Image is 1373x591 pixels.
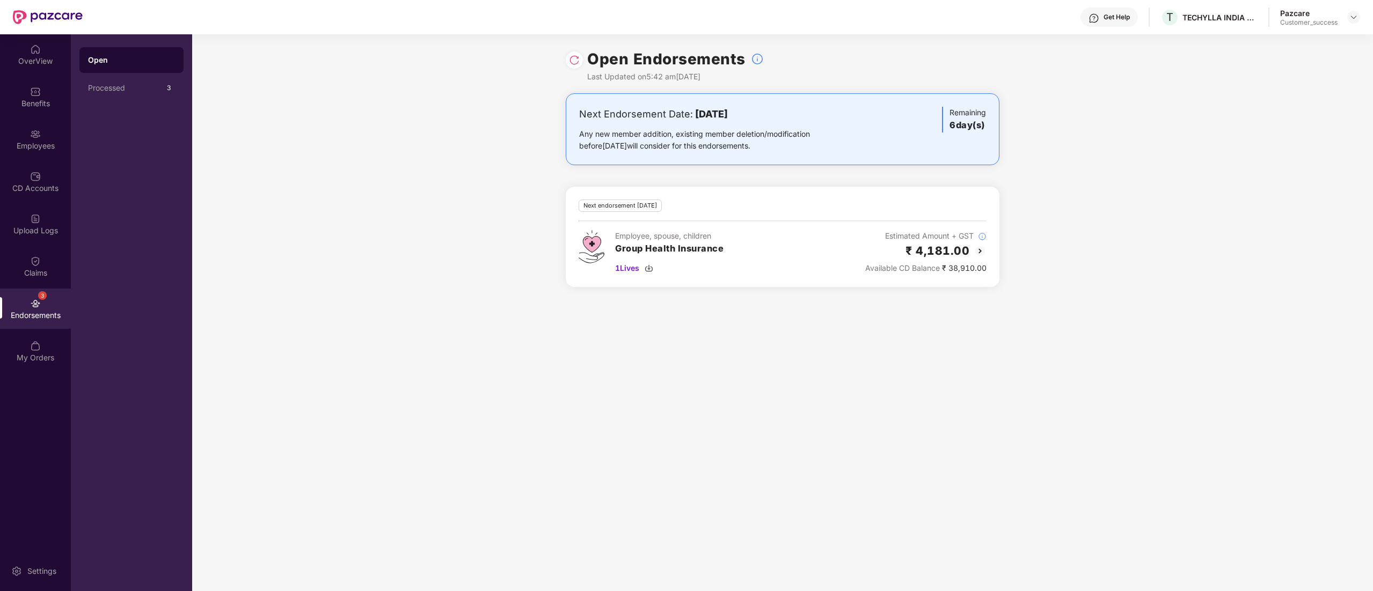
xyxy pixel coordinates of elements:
h2: ₹ 4,181.00 [905,242,969,260]
h3: Group Health Insurance [615,242,724,256]
div: Pazcare [1280,8,1338,18]
img: svg+xml;base64,PHN2ZyBpZD0iQ0RfQWNjb3VudHMiIGRhdGEtbmFtZT0iQ0QgQWNjb3VudHMiIHhtbG5zPSJodHRwOi8vd3... [30,171,41,182]
div: Last Updated on 5:42 am[DATE] [587,71,764,83]
img: svg+xml;base64,PHN2ZyBpZD0iVXBsb2FkX0xvZ3MiIGRhdGEtbmFtZT0iVXBsb2FkIExvZ3MiIHhtbG5zPSJodHRwOi8vd3... [30,213,41,224]
div: Customer_success [1280,18,1338,27]
img: svg+xml;base64,PHN2ZyBpZD0iTXlfT3JkZXJzIiBkYXRhLW5hbWU9Ik15IE9yZGVycyIgeG1sbnM9Imh0dHA6Ly93d3cudz... [30,341,41,351]
div: Any new member addition, existing member deletion/modification before [DATE] will consider for th... [579,128,844,152]
div: TECHYLLA INDIA PRIVATE LIMITED [1182,12,1258,23]
span: T [1166,11,1173,24]
div: 3 [162,82,175,94]
img: New Pazcare Logo [13,10,83,24]
img: svg+xml;base64,PHN2ZyBpZD0iQmVuZWZpdHMiIHhtbG5zPSJodHRwOi8vd3d3LnczLm9yZy8yMDAwL3N2ZyIgd2lkdGg9Ij... [30,86,41,97]
div: Processed [88,84,162,92]
div: ₹ 38,910.00 [865,262,987,274]
img: svg+xml;base64,PHN2ZyBpZD0iU2V0dGluZy0yMHgyMCIgeG1sbnM9Imh0dHA6Ly93d3cudzMub3JnLzIwMDAvc3ZnIiB3aW... [11,566,22,577]
img: svg+xml;base64,PHN2ZyB4bWxucz0iaHR0cDovL3d3dy53My5vcmcvMjAwMC9zdmciIHdpZHRoPSI0Ny43MTQiIGhlaWdodD... [579,230,604,263]
div: Next Endorsement Date: [579,107,844,122]
span: Available CD Balance [865,263,940,272]
div: Estimated Amount + GST [865,230,987,242]
h1: Open Endorsements [587,47,746,71]
div: Get Help [1104,13,1130,21]
h3: 6 day(s) [950,119,986,132]
b: [DATE] [695,108,728,120]
img: svg+xml;base64,PHN2ZyBpZD0iRW5kb3JzZW1lbnRzIiB4bWxucz0iaHR0cDovL3d3dy53My5vcmcvMjAwMC9zdmciIHdpZH... [30,298,41,309]
div: Employee, spouse, children [615,230,724,242]
img: svg+xml;base64,PHN2ZyBpZD0iQmFjay0yMHgyMCIgeG1sbnM9Imh0dHA6Ly93d3cudzMub3JnLzIwMDAvc3ZnIiB3aWR0aD... [974,245,987,257]
div: Remaining [942,107,986,132]
img: svg+xml;base64,PHN2ZyBpZD0iSW5mb18tXzMyeDMyIiBkYXRhLW5hbWU9IkluZm8gLSAzMngzMiIgeG1sbnM9Imh0dHA6Ly... [751,53,764,65]
img: svg+xml;base64,PHN2ZyBpZD0iRHJvcGRvd24tMzJ4MzIiIHhtbG5zPSJodHRwOi8vd3d3LnczLm9yZy8yMDAwL3N2ZyIgd2... [1349,13,1358,21]
img: svg+xml;base64,PHN2ZyBpZD0iQ2xhaW0iIHhtbG5zPSJodHRwOi8vd3d3LnczLm9yZy8yMDAwL3N2ZyIgd2lkdGg9IjIwIi... [30,256,41,267]
div: Settings [24,566,60,577]
img: svg+xml;base64,PHN2ZyBpZD0iSGVscC0zMngzMiIgeG1sbnM9Imh0dHA6Ly93d3cudzMub3JnLzIwMDAvc3ZnIiB3aWR0aD... [1089,13,1099,24]
img: svg+xml;base64,PHN2ZyBpZD0iSG9tZSIgeG1sbnM9Imh0dHA6Ly93d3cudzMub3JnLzIwMDAvc3ZnIiB3aWR0aD0iMjAiIG... [30,44,41,55]
div: Open [88,55,175,65]
span: 1 Lives [615,262,639,274]
div: Next endorsement [DATE] [579,200,662,212]
img: svg+xml;base64,PHN2ZyBpZD0iUmVsb2FkLTMyeDMyIiB4bWxucz0iaHR0cDovL3d3dy53My5vcmcvMjAwMC9zdmciIHdpZH... [569,55,580,65]
div: 3 [38,291,47,300]
img: svg+xml;base64,PHN2ZyBpZD0iSW5mb18tXzMyeDMyIiBkYXRhLW5hbWU9IkluZm8gLSAzMngzMiIgeG1sbnM9Imh0dHA6Ly... [978,232,987,241]
img: svg+xml;base64,PHN2ZyBpZD0iRW1wbG95ZWVzIiB4bWxucz0iaHR0cDovL3d3dy53My5vcmcvMjAwMC9zdmciIHdpZHRoPS... [30,129,41,139]
img: svg+xml;base64,PHN2ZyBpZD0iRG93bmxvYWQtMzJ4MzIiIHhtbG5zPSJodHRwOi8vd3d3LnczLm9yZy8yMDAwL3N2ZyIgd2... [645,264,653,272]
